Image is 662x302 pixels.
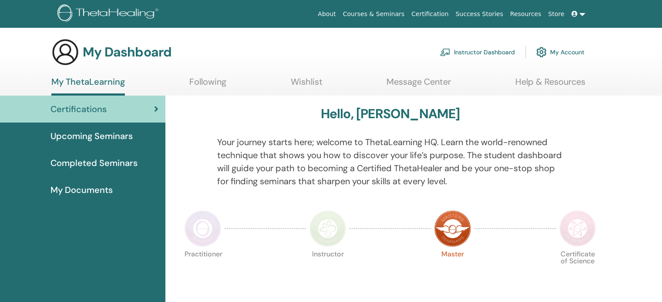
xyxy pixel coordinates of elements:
a: My Account [536,43,585,62]
img: chalkboard-teacher.svg [440,48,450,56]
a: Wishlist [291,76,323,93]
img: generic-user-icon.jpg [51,38,79,66]
a: Store [545,6,568,22]
img: logo.png [57,4,161,24]
a: Message Center [386,76,451,93]
a: Instructor Dashboard [440,43,515,62]
p: Certificate of Science [559,251,596,287]
p: Instructor [309,251,346,287]
span: Upcoming Seminars [50,129,133,143]
a: About [314,6,339,22]
a: Success Stories [452,6,507,22]
a: Courses & Seminars [339,6,408,22]
a: Resources [507,6,545,22]
img: Master [434,210,471,247]
h3: My Dashboard [83,44,171,60]
span: My Documents [50,183,113,196]
img: cog.svg [536,45,547,60]
img: Certificate of Science [559,210,596,247]
span: Certifications [50,103,107,116]
p: Practitioner [185,251,221,287]
p: Master [434,251,471,287]
p: Your journey starts here; welcome to ThetaLearning HQ. Learn the world-renowned technique that sh... [217,136,564,188]
img: Practitioner [185,210,221,247]
span: Completed Seminars [50,156,138,169]
h3: Hello, [PERSON_NAME] [321,106,460,122]
a: Certification [408,6,452,22]
a: My ThetaLearning [51,76,125,96]
img: Instructor [309,210,346,247]
a: Following [189,76,226,93]
a: Help & Resources [515,76,585,93]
